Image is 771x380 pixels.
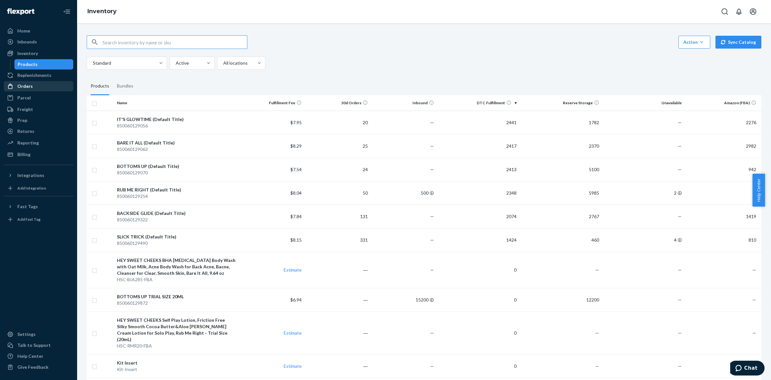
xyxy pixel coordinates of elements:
[14,59,74,70] a: Products
[519,288,602,311] td: 12200
[519,228,602,252] td: 460
[17,95,31,101] div: Parcel
[17,342,51,348] div: Talk to Support
[437,288,519,311] td: 0
[678,330,682,336] span: —
[678,297,682,302] span: —
[602,95,684,111] th: Unavailable
[17,106,33,113] div: Freight
[678,267,682,273] span: —
[304,228,370,252] td: 331
[752,330,756,336] span: —
[87,8,117,15] a: Inventory
[304,181,370,205] td: 50
[684,95,761,111] th: Amazon (FBA)
[595,267,599,273] span: —
[678,363,682,369] span: —
[290,167,302,172] span: $7.54
[678,36,710,49] button: Action
[238,95,304,111] th: Fulfillment Fee
[117,293,236,300] div: BOTTOMS UP TRIAL SIZE 20ML
[4,81,73,91] a: Orders
[17,203,38,210] div: Fast Tags
[284,363,302,369] a: Estimate
[370,288,437,311] td: 15200
[4,362,73,372] button: Give Feedback
[290,143,302,149] span: $8.29
[304,95,370,111] th: 30d Orders
[595,330,599,336] span: —
[17,72,51,79] div: Replenishments
[304,288,370,311] td: ―
[290,297,302,302] span: $6.94
[602,181,684,205] td: 2
[4,351,73,361] a: Help Center
[117,210,236,217] div: BACKSIDE GLIDE (Default Title)
[4,104,73,115] a: Freight
[304,252,370,288] td: ―
[4,26,73,36] a: Home
[17,364,49,370] div: Give Feedback
[430,143,434,149] span: —
[4,170,73,181] button: Integrations
[7,8,34,15] img: Flexport logo
[102,36,247,49] input: Search inventory by name or sku
[17,83,33,89] div: Orders
[117,163,236,170] div: BOTTOMS UP (Default Title)
[117,300,236,306] div: 850060129872
[114,95,238,111] th: Name
[304,111,370,134] td: 20
[430,167,434,172] span: —
[117,77,133,95] div: Bundles
[117,257,236,276] div: HEY SWEET CHEEKS BHA [MEDICAL_DATA] Body Wash with Oat Milk, Acne Body Wash for Back Acne, Bacne,...
[4,93,73,103] a: Parcel
[117,276,236,283] div: HSC-BIA285-FBA
[747,5,759,18] button: Open account menu
[430,267,434,273] span: —
[370,95,437,111] th: Inbound
[519,95,602,111] th: Reserve Storage
[17,185,46,191] div: Add Integration
[678,214,682,219] span: —
[82,2,122,21] ol: breadcrumbs
[437,228,519,252] td: 1424
[17,117,27,124] div: Prep
[117,360,236,366] div: Kit Insert
[684,158,761,181] td: 942
[752,174,765,207] button: Help Center
[91,77,109,95] div: Products
[92,60,93,66] input: Standard
[117,170,236,176] div: 850060129070
[684,134,761,158] td: 2982
[304,311,370,354] td: ―
[290,120,302,125] span: $7.95
[4,70,73,80] a: Replenishments
[437,205,519,228] td: 2074
[430,120,434,125] span: —
[437,311,519,354] td: 0
[290,237,302,243] span: $8.15
[715,36,761,49] button: Sync Catalog
[752,267,756,273] span: —
[17,128,34,134] div: Returns
[437,95,519,111] th: DTC Fulfillment
[290,214,302,219] span: $7.84
[117,366,236,373] div: Kit-Insert
[519,205,602,228] td: 2767
[304,205,370,228] td: 131
[117,146,236,153] div: 850060129063
[678,167,682,172] span: —
[678,120,682,125] span: —
[678,143,682,149] span: —
[437,111,519,134] td: 2441
[17,217,40,222] div: Add Fast Tag
[519,111,602,134] td: 1782
[602,228,684,252] td: 4
[4,214,73,225] a: Add Fast Tag
[304,134,370,158] td: 25
[290,190,302,196] span: $8.04
[117,187,236,193] div: RUB ME RIGHT (Default Title)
